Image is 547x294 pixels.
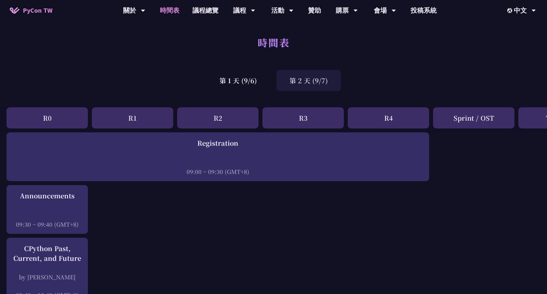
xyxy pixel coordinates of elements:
div: R2 [177,107,259,128]
a: PyCon TW [3,2,59,19]
div: Registration [10,138,426,148]
div: 第 2 天 (9/7) [276,70,341,91]
div: R0 [7,107,88,128]
h1: 時間表 [258,33,290,52]
div: 09:30 ~ 09:40 (GMT+8) [10,220,85,228]
div: Announcements [10,191,85,201]
div: 第 1 天 (9/6) [206,70,270,91]
div: 09:00 ~ 09:30 (GMT+8) [10,167,426,176]
img: Home icon of PyCon TW 2025 [10,7,20,14]
div: CPython Past, Current, and Future [10,244,85,263]
div: by [PERSON_NAME] [10,273,85,281]
span: PyCon TW [23,6,52,15]
div: Sprint / OST [433,107,514,128]
div: R1 [92,107,173,128]
div: R3 [262,107,344,128]
img: Locale Icon [507,8,514,13]
div: R4 [348,107,429,128]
